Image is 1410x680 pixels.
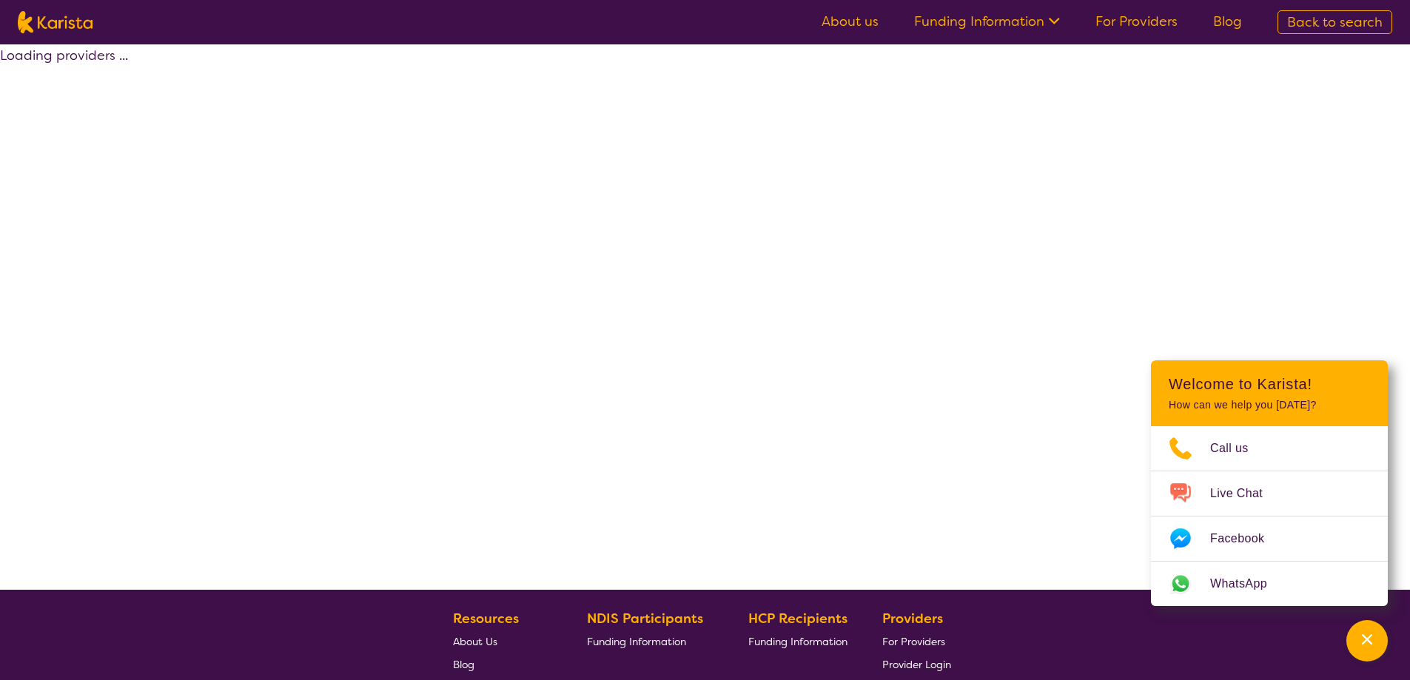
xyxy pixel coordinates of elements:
[1210,437,1266,459] span: Call us
[453,610,519,627] b: Resources
[1169,375,1370,393] h2: Welcome to Karista!
[1213,13,1242,30] a: Blog
[587,635,686,648] span: Funding Information
[1346,620,1388,662] button: Channel Menu
[1151,360,1388,606] div: Channel Menu
[18,11,93,33] img: Karista logo
[748,635,847,648] span: Funding Information
[882,635,945,648] span: For Providers
[1151,426,1388,606] ul: Choose channel
[914,13,1060,30] a: Funding Information
[882,610,943,627] b: Providers
[587,610,703,627] b: NDIS Participants
[882,653,951,676] a: Provider Login
[453,630,552,653] a: About Us
[1095,13,1178,30] a: For Providers
[1287,13,1383,31] span: Back to search
[1151,562,1388,606] a: Web link opens in a new tab.
[822,13,879,30] a: About us
[748,630,847,653] a: Funding Information
[1210,528,1282,550] span: Facebook
[882,658,951,671] span: Provider Login
[1169,399,1370,411] p: How can we help you [DATE]?
[453,635,497,648] span: About Us
[453,653,552,676] a: Blog
[748,610,847,627] b: HCP Recipients
[1210,573,1285,595] span: WhatsApp
[1278,10,1392,34] a: Back to search
[882,630,951,653] a: For Providers
[1210,482,1280,505] span: Live Chat
[587,630,714,653] a: Funding Information
[453,658,474,671] span: Blog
